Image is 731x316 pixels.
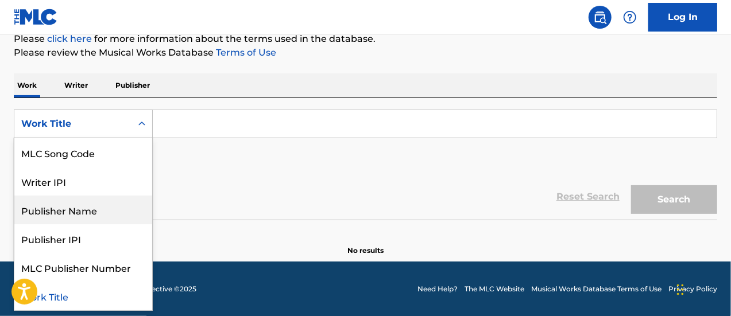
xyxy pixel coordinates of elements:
[668,284,717,294] a: Privacy Policy
[14,282,152,310] div: Work Title
[648,3,717,32] a: Log In
[14,167,152,196] div: Writer IPI
[14,138,152,167] div: MLC Song Code
[589,6,612,29] a: Public Search
[417,284,458,294] a: Need Help?
[21,117,125,131] div: Work Title
[14,32,717,46] p: Please for more information about the terms used in the database.
[14,224,152,253] div: Publisher IPI
[14,110,717,220] form: Search Form
[623,10,637,24] img: help
[14,9,58,25] img: MLC Logo
[347,232,384,256] p: No results
[47,33,92,44] a: click here
[61,73,91,97] p: Writer
[112,73,153,97] p: Publisher
[14,253,152,282] div: MLC Publisher Number
[14,73,40,97] p: Work
[214,47,276,58] a: Terms of Use
[531,284,662,294] a: Musical Works Database Terms of Use
[14,46,717,60] p: Please review the Musical Works Database
[14,196,152,224] div: Publisher Name
[618,6,641,29] div: Help
[677,272,684,307] div: Drag
[593,10,607,24] img: search
[465,284,524,294] a: The MLC Website
[674,261,731,316] iframe: Chat Widget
